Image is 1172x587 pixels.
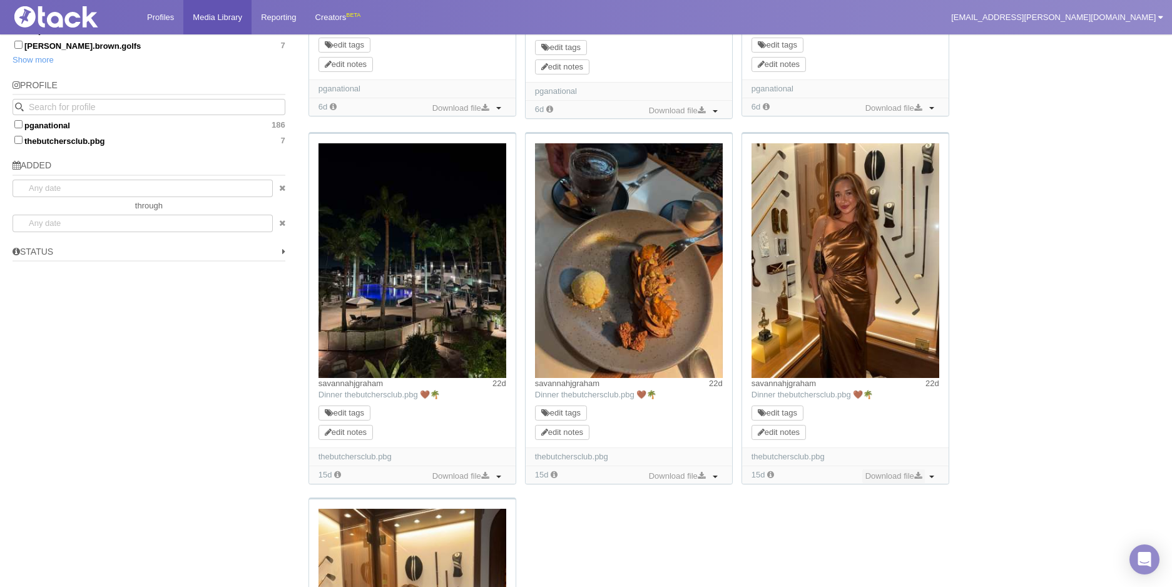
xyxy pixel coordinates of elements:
a: clear [273,215,285,232]
time: Added: 8/7/2025, 3:35:30 PM [535,105,544,114]
img: Tack [9,6,135,28]
input: Any date [13,180,273,197]
a: clear [273,180,285,197]
div: pganational [535,86,723,97]
span: Dinner thebutchersclub.pbg 🤎🌴 [318,390,441,399]
a: edit tags [325,408,364,417]
input: Search for profile [13,99,285,115]
a: edit notes [541,427,583,437]
time: Added: 8/7/2025, 3:35:38 PM [318,102,327,111]
a: edit tags [758,40,797,49]
a: savannahjgraham [752,379,816,388]
a: edit notes [541,62,583,71]
a: edit tags [541,43,581,52]
div: thebutchersclub.pbg [318,451,506,462]
div: thebutchersclub.pbg [535,451,723,462]
div: pganational [318,83,506,94]
h5: Status [13,247,285,262]
a: Download file [862,469,925,483]
a: edit tags [541,408,581,417]
input: [PERSON_NAME].brown.golfs7 [14,41,23,49]
time: Posted: 7/22/2025, 12:43:43 PM [709,378,723,389]
a: edit notes [758,427,800,437]
a: edit tags [758,408,797,417]
time: Added: 7/29/2025, 9:33:10 AM [752,470,765,479]
div: thebutchersclub.pbg [752,451,939,462]
label: [PERSON_NAME].brown.golfs [13,39,285,51]
div: Open Intercom Messenger [1129,544,1159,574]
span: 7 [281,136,285,146]
a: edit notes [325,427,367,437]
h5: Added [13,161,285,175]
a: Show more [13,55,54,64]
span: 7 [281,41,285,51]
a: savannahjgraham [318,379,383,388]
a: Download file [429,469,492,483]
time: Posted: 7/22/2025, 12:43:43 PM [925,378,939,389]
svg: Search [15,103,24,111]
img: Image may contain: food, food presentation, brunch, plate, beverage, coffee, coffee cup, cutlery,... [535,143,723,378]
a: edit notes [758,59,800,69]
span: Dinner thebutchersclub.pbg 🤎🌴 [752,390,874,399]
button: Search [13,99,29,115]
div: through [13,197,285,215]
a: edit tags [325,40,364,49]
span: 186 [272,120,285,130]
img: Image may contain: clothing, dress, evening dress, formal wear, adult, female, person, woman, bal... [752,143,939,378]
span: Dinner thebutchersclub.pbg 🤎🌴 [535,390,657,399]
a: Download file [646,104,708,118]
div: BETA [346,9,360,22]
a: savannahjgraham [535,379,599,388]
div: pganational [752,83,939,94]
input: Any date [13,215,273,232]
a: Download file [646,469,708,483]
label: pganational [13,118,285,131]
input: pganational186 [14,120,23,128]
label: thebutchersclub.pbg [13,134,285,146]
time: Added: 8/7/2025, 3:35:28 PM [752,102,760,111]
a: Download file [862,101,925,115]
time: Posted: 7/22/2025, 12:43:43 PM [492,378,506,389]
h5: Profile [13,81,285,95]
time: Added: 7/29/2025, 9:33:13 AM [318,470,332,479]
img: Image may contain: pool, water, swimming pool, architecture, building, hotel, resort, urban, summ... [318,143,506,378]
a: Download file [429,101,492,115]
time: Added: 7/29/2025, 9:33:11 AM [535,470,549,479]
input: thebutchersclub.pbg7 [14,136,23,144]
a: edit notes [325,59,367,69]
